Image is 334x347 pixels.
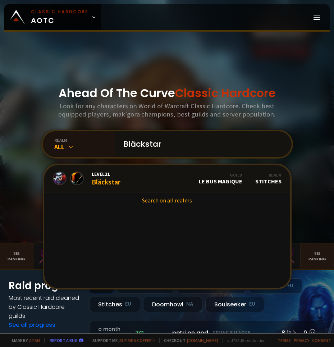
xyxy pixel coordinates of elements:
[9,293,81,320] h4: Most recent raid cleaned by Classic Hardcore guilds
[294,338,309,343] a: Privacy
[50,338,78,343] a: Report a bug
[9,321,55,329] a: See all progress
[287,282,293,289] small: EU
[44,165,290,192] a: Level21BläckstarGuildLe Bus MagiqueRealmStitches
[199,172,242,185] div: Le Bus Magique
[119,131,283,157] input: Search a character...
[119,338,155,343] a: Buy me a coffee
[31,9,88,15] small: Classic Hardcore
[312,338,331,343] a: Consent
[249,301,255,308] small: EU
[8,338,40,343] span: Made by
[59,85,276,102] h1: Ahead Of The Curve
[255,172,282,185] div: Stitches
[38,248,96,255] div: Mak'Gora
[205,297,264,312] div: Soulseeker
[255,172,282,178] div: Realm
[54,137,115,143] div: realm
[9,278,81,293] h1: Raid progress
[29,338,40,343] a: a fan
[33,243,100,269] a: Mak'Gora#2Rivench100
[186,301,193,308] small: NA
[187,338,218,343] a: [DOMAIN_NAME]
[4,4,101,30] a: Classic HardcoreAOTC
[199,172,242,178] div: Guild
[89,297,140,312] div: Stitches
[89,321,325,345] a: a month agozgpetri on godDefias Pillager8 /90
[50,102,284,118] h3: Look for any characters on World of Warcraft Classic Hardcore. Check best equipped players, mak'g...
[278,338,291,343] a: Terms
[92,171,120,186] div: Bläckstar
[44,192,290,208] a: Search on all realms
[143,297,202,312] div: Doomhowl
[301,243,334,269] a: Seeranking
[88,338,155,343] span: Support me,
[175,85,276,101] span: Classic Hardcore
[125,301,131,308] small: EU
[159,338,218,343] span: Checkout
[92,171,120,177] span: Level 21
[223,338,266,343] span: v. d752d5 - production
[54,143,115,151] div: All
[31,9,88,26] span: AOTC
